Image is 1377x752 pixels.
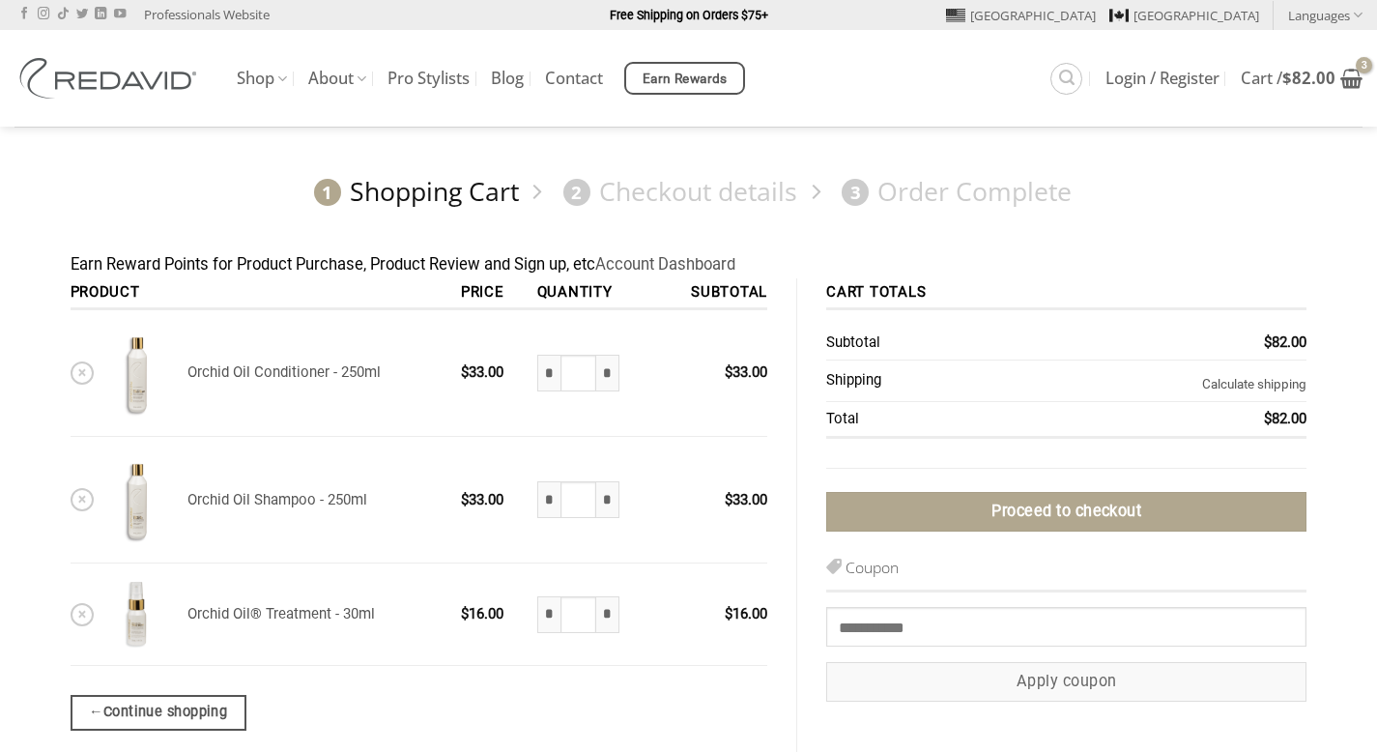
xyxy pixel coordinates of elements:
[76,8,88,21] a: Follow on Twitter
[100,578,173,651] img: Orchid Oil® Treatment - 30ml
[826,662,1306,702] button: Apply coupon
[725,363,732,381] span: $
[71,278,454,311] th: Product
[89,701,103,723] span: ←
[461,491,469,508] span: $
[57,8,69,21] a: Follow on TikTok
[596,596,619,633] input: Increase quantity of Orchid Oil® Treatment - 30ml
[596,355,619,391] input: Increase quantity of Orchid Oil Conditioner - 250ml
[461,363,469,381] span: $
[826,361,998,402] th: Shipping
[1109,1,1259,30] a: [GEOGRAPHIC_DATA]
[461,605,503,622] bdi: 16.00
[38,8,49,21] a: Follow on Instagram
[537,596,560,633] input: Reduce quantity of Orchid Oil® Treatment - 30ml
[595,255,735,274] a: Account Dashboard
[1241,57,1363,100] a: View cart
[14,58,208,99] img: REDAVID Salon Products | United States
[18,8,30,21] a: Follow on Facebook
[461,363,503,381] bdi: 33.00
[461,605,469,622] span: $
[491,61,524,96] a: Blog
[537,355,560,391] input: Reduce quantity of Orchid Oil Conditioner - 250ml
[725,605,732,622] span: $
[725,491,732,508] span: $
[1288,1,1363,29] a: Languages
[1264,410,1306,427] bdi: 82.00
[71,603,94,626] a: Remove Orchid Oil® Treatment - 30ml from cart
[1282,67,1335,89] bdi: 82.00
[826,556,1306,593] h3: Coupon
[946,1,1096,30] a: [GEOGRAPHIC_DATA]
[95,8,106,21] a: Follow on LinkedIn
[308,60,366,98] a: About
[643,69,728,90] span: Earn Rewards
[1264,333,1306,351] bdi: 82.00
[100,451,173,548] img: REDAVID Orchid Oil Shampoo
[71,488,94,511] a: Remove Orchid Oil Shampoo - 250ml from cart
[187,491,367,508] a: Orchid Oil Shampoo - 250ml
[560,355,596,391] input: Product quantity
[1105,61,1219,96] a: Login / Register
[387,61,470,96] a: Pro Stylists
[826,327,998,361] th: Subtotal
[1050,63,1082,95] a: Search
[560,481,596,518] input: Product quantity
[1241,71,1335,86] span: Cart /
[71,695,246,730] a: Continue shopping
[187,605,375,622] a: Orchid Oil® Treatment - 30ml
[71,160,1307,223] nav: Checkout steps
[305,175,520,209] a: 1Shopping Cart
[114,8,126,21] a: Follow on YouTube
[314,179,341,206] span: 1
[610,8,768,22] strong: Free Shipping on Orders $75+
[826,492,1306,532] a: Proceed to checkout
[537,481,560,518] input: Reduce quantity of Orchid Oil Shampoo - 250ml
[454,278,531,311] th: Price
[1105,71,1219,86] span: Login / Register
[826,402,998,438] th: Total
[826,278,1306,311] th: Cart totals
[530,278,657,311] th: Quantity
[596,481,619,518] input: Increase quantity of Orchid Oil Shampoo - 250ml
[1264,410,1272,427] span: $
[545,61,603,96] a: Contact
[563,179,590,206] span: 2
[624,62,745,95] a: Earn Rewards
[461,491,503,508] bdi: 33.00
[725,491,767,508] bdi: 33.00
[560,596,596,633] input: Product quantity
[100,325,173,421] img: REDAVID Orchid Oil Conditioner
[1202,377,1306,391] a: Calculate shipping
[725,363,767,381] bdi: 33.00
[555,175,798,209] a: 2Checkout details
[187,363,381,381] a: Orchid Oil Conditioner - 250ml
[725,605,767,622] bdi: 16.00
[71,362,94,385] a: Remove Orchid Oil Conditioner - 250ml from cart
[657,278,767,311] th: Subtotal
[1264,333,1272,351] span: $
[1282,67,1292,89] span: $
[237,60,287,98] a: Shop
[71,252,1307,278] div: Earn Reward Points for Product Purchase, Product Review and Sign up, etc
